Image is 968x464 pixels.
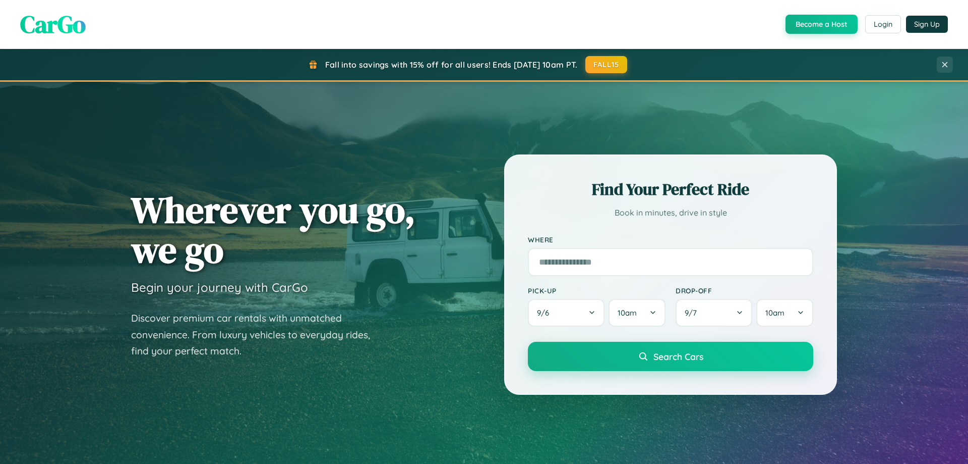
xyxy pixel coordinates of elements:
[685,308,702,318] span: 9 / 7
[618,308,637,318] span: 10am
[585,56,628,73] button: FALL15
[325,60,578,70] span: Fall into savings with 15% off for all users! Ends [DATE] 10am PT.
[131,190,415,270] h1: Wherever you go, we go
[865,15,901,33] button: Login
[528,342,813,371] button: Search Cars
[20,8,86,41] span: CarGo
[528,299,604,327] button: 9/6
[756,299,813,327] button: 10am
[528,235,813,244] label: Where
[765,308,784,318] span: 10am
[676,286,813,295] label: Drop-off
[537,308,554,318] span: 9 / 6
[528,178,813,200] h2: Find Your Perfect Ride
[676,299,752,327] button: 9/7
[785,15,858,34] button: Become a Host
[131,310,383,359] p: Discover premium car rentals with unmatched convenience. From luxury vehicles to everyday rides, ...
[653,351,703,362] span: Search Cars
[528,205,813,220] p: Book in minutes, drive in style
[906,16,948,33] button: Sign Up
[528,286,665,295] label: Pick-up
[131,280,308,295] h3: Begin your journey with CarGo
[609,299,665,327] button: 10am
